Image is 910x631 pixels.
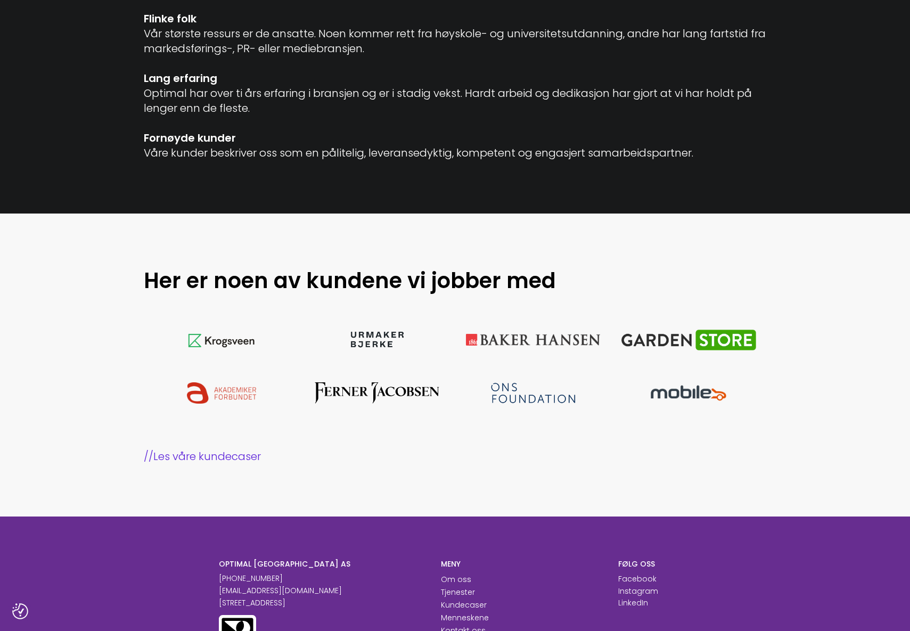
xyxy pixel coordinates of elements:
h6: FØLG OSS [618,559,691,569]
a: Facebook [618,573,657,584]
b: Fornøyde kunder [144,130,236,145]
b: Lang erfaring [144,71,217,86]
b: Flinke folk [144,11,196,26]
a: Kundecaser [441,600,487,610]
a: //Les våre kundecaser [144,449,767,464]
a: Om oss [441,574,471,585]
h6: MENY [441,559,602,569]
a: Menneskene [441,612,489,623]
img: Revisit consent button [12,603,28,619]
button: Samtykkepreferanser [12,603,28,619]
p: Facebook [618,573,657,585]
p: [STREET_ADDRESS] [219,597,425,609]
h6: OPTIMAL [GEOGRAPHIC_DATA] AS [219,559,425,569]
a: Tjenester [441,587,475,597]
a: [EMAIL_ADDRESS][DOMAIN_NAME] [219,585,342,596]
span: // [144,449,153,464]
p: LinkedIn [618,597,648,609]
a: LinkedIn [618,597,648,608]
h2: Her er noen av kundene vi jobber med [144,267,660,294]
a: Instagram [618,586,658,596]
